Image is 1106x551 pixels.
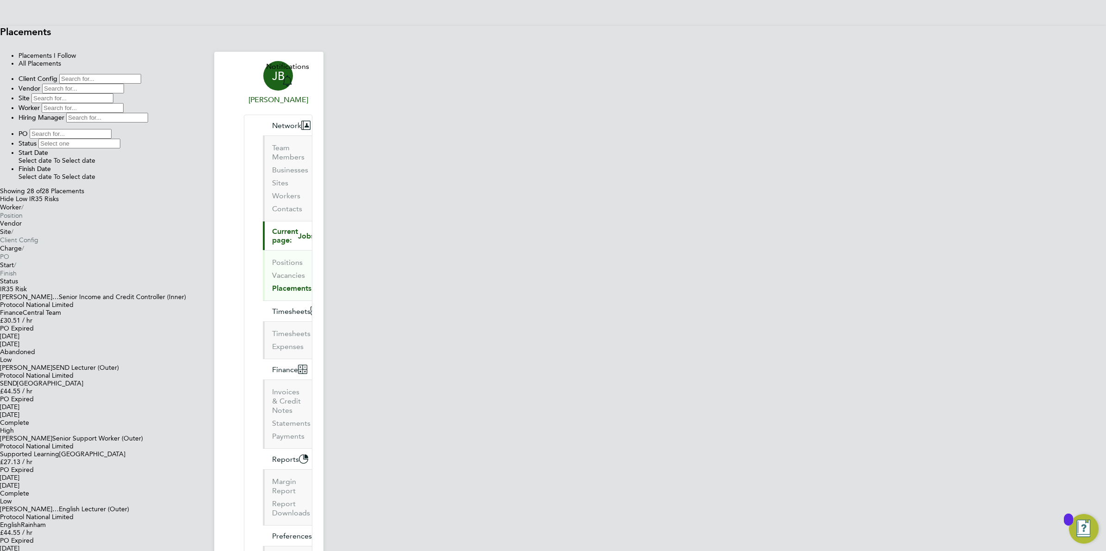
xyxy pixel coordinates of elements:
[272,258,303,267] a: Positions
[272,178,288,187] a: Sites
[19,173,52,181] span: Select date
[272,477,296,495] a: Margin Report
[59,74,141,84] input: Search for...
[19,60,1106,67] li: All Placements
[272,165,308,174] a: Businesses
[52,364,119,372] span: SEND Lecturer (Outer)
[263,526,329,546] button: Preferences
[272,121,301,130] span: Network
[19,74,57,83] label: Client Config
[19,129,28,138] label: PO
[27,187,42,195] span: 28 of
[298,232,314,240] span: Jobs
[30,129,112,139] input: Search for...
[19,148,48,157] label: Start Date
[66,113,148,122] input: Search for...
[272,227,298,245] span: Current page:
[263,449,316,469] button: Reports
[272,455,299,464] span: Reports
[19,165,51,173] label: Finish Date
[27,187,84,195] span: 28 Placements
[272,499,310,517] a: Report Downloads
[19,94,30,102] label: Site
[244,61,312,105] a: JB[PERSON_NAME]
[21,521,46,529] span: Rainham
[38,139,120,148] input: Select one
[272,387,301,415] a: Invoices & Credit Notes
[54,173,60,181] span: To
[272,307,311,316] span: Timesheets
[19,139,37,147] label: Status
[59,505,129,513] span: English Lecturer (Outer)
[22,317,32,324] span: / hr
[62,173,95,181] span: Select date
[263,250,312,300] div: Current page:Jobs
[19,104,40,112] label: Worker
[22,529,32,537] span: / hr
[23,309,61,317] span: Central Team
[272,204,302,213] a: Contacts
[272,432,304,441] a: Payments
[59,293,186,301] span: Senior Income and Credit Controller (Inner)
[272,191,300,200] a: Workers
[59,450,125,458] span: [GEOGRAPHIC_DATA]
[266,61,309,91] a: Notifications
[272,284,311,293] a: Placements
[54,157,60,165] span: To
[263,221,331,250] button: Current page:Jobs
[263,301,327,321] button: Timesheets
[272,419,311,428] a: Statements
[52,435,143,442] span: Senior Support Worker (Outer)
[19,157,52,165] span: Select date
[266,61,309,72] span: Notifications
[19,52,1106,60] li: Placements I Follow
[244,94,312,105] span: Josh Boulding
[42,84,124,93] input: Search for...
[272,532,312,540] span: Preferences
[62,157,95,165] span: Select date
[272,271,305,280] a: Vacancies
[1069,514,1099,544] button: Open Resource Center, 1 new notification
[19,113,64,122] label: Hiring Manager
[272,329,311,338] a: Timesheets
[272,342,304,351] a: Expenses
[22,387,32,395] span: / hr
[272,143,304,161] a: Team Members
[31,93,113,103] input: Search for...
[19,84,40,92] label: Vendor
[22,458,32,466] span: / hr
[263,359,315,380] button: Finance
[263,115,318,135] button: Network
[42,103,124,113] input: Search for...
[17,380,83,387] span: [GEOGRAPHIC_DATA]
[272,365,298,374] span: Finance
